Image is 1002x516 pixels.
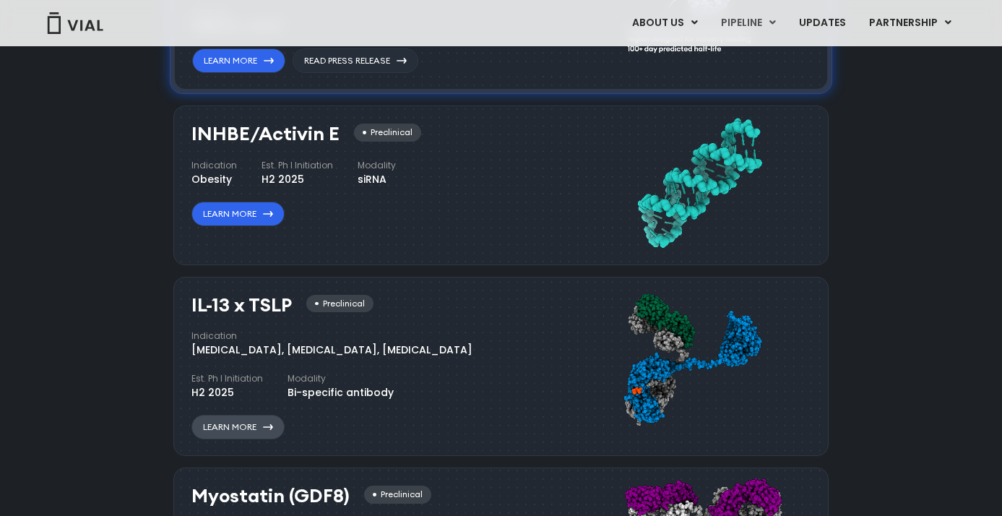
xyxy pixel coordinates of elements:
h3: INHBE/Activin E [191,124,340,145]
div: [MEDICAL_DATA], [MEDICAL_DATA], [MEDICAL_DATA] [191,343,472,358]
div: siRNA [358,172,396,187]
img: Vial Logo [46,12,104,34]
h4: Modality [358,159,396,172]
a: PARTNERSHIPMenu Toggle [858,11,963,35]
h4: Indication [191,159,237,172]
div: Preclinical [354,124,421,142]
div: H2 2025 [191,385,263,400]
h4: Est. Ph I Initiation [262,159,333,172]
h3: Myostatin (GDF8) [191,486,350,507]
a: PIPELINEMenu Toggle [709,11,787,35]
div: Preclinical [306,295,373,313]
div: H2 2025 [262,172,333,187]
div: Bi-specific antibody [288,385,394,400]
a: Learn More [191,202,285,226]
h3: IL-13 x TSLP [191,295,292,316]
a: Learn More [191,415,285,439]
h4: Modality [288,372,394,385]
div: Preclinical [364,486,431,504]
h4: Est. Ph I Initiation [191,372,263,385]
a: UPDATES [787,11,857,35]
div: Obesity [191,172,237,187]
a: Learn More [192,48,285,73]
h4: Indication [191,330,472,343]
a: ABOUT USMenu Toggle [621,11,709,35]
a: Read Press Release [293,48,418,73]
